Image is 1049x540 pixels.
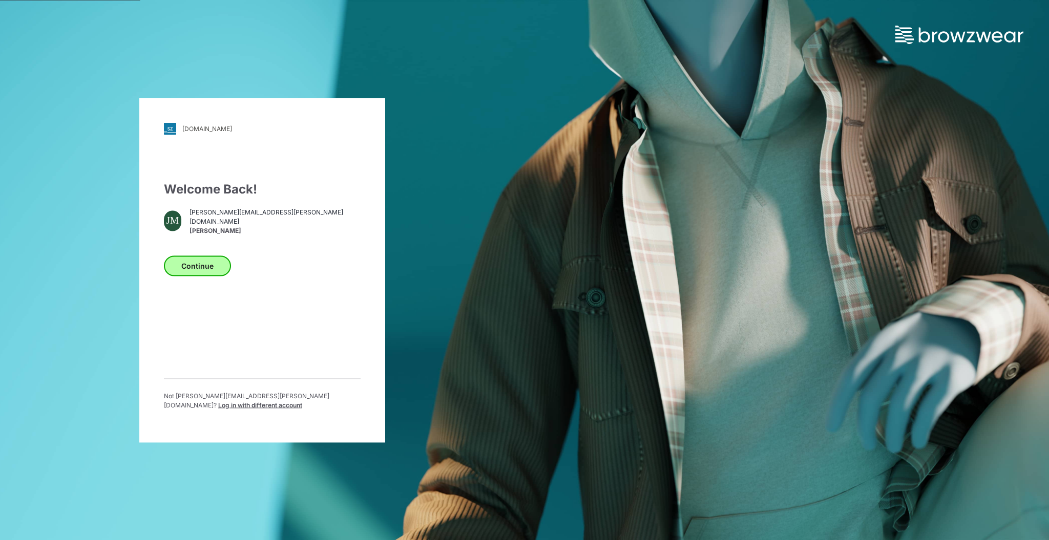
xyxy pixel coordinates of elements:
span: [PERSON_NAME][EMAIL_ADDRESS][PERSON_NAME][DOMAIN_NAME] [190,208,361,226]
div: JM [164,210,181,231]
img: svg+xml;base64,PHN2ZyB3aWR0aD0iMjgiIGhlaWdodD0iMjgiIHZpZXdCb3g9IjAgMCAyOCAyOCIgZmlsbD0ibm9uZSIgeG... [164,122,176,135]
span: [PERSON_NAME] [190,226,361,235]
button: Continue [164,255,231,276]
a: [DOMAIN_NAME] [164,122,361,135]
p: Not [PERSON_NAME][EMAIL_ADDRESS][PERSON_NAME][DOMAIN_NAME] ? [164,391,361,409]
img: browzwear-logo.73288ffb.svg [895,26,1023,44]
span: Log in with different account [218,401,302,408]
div: [DOMAIN_NAME] [182,125,232,133]
div: Welcome Back! [164,180,361,198]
